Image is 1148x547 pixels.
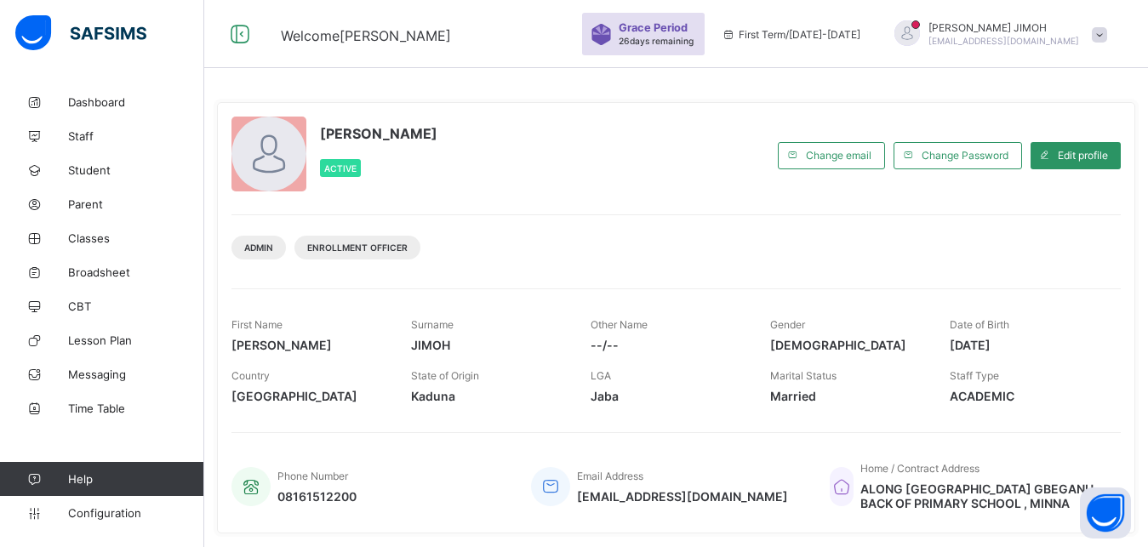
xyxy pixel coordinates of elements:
span: Grace Period [619,21,688,34]
span: Gender [770,318,805,331]
span: Time Table [68,402,204,415]
span: Broadsheet [68,265,204,279]
span: Change Password [922,149,1008,162]
span: Dashboard [68,95,204,109]
span: Edit profile [1058,149,1108,162]
span: Country [231,369,270,382]
span: Help [68,472,203,486]
span: Staff Type [950,369,999,382]
span: ACADEMIC [950,389,1104,403]
span: Surname [411,318,454,331]
span: Configuration [68,506,203,520]
span: Married [770,389,924,403]
span: [GEOGRAPHIC_DATA] [231,389,386,403]
span: State of Origin [411,369,479,382]
span: CBT [68,299,204,313]
span: Active [324,163,357,174]
span: Jaba [591,389,745,403]
span: 26 days remaining [619,36,694,46]
span: [PERSON_NAME] [320,125,437,142]
span: ALONG [GEOGRAPHIC_DATA] GBEGANU BACK OF PRIMARY SCHOOL , MINNA [860,481,1104,510]
span: Phone Number [277,470,348,482]
span: Welcome [PERSON_NAME] [281,27,451,44]
div: ABDULAKEEMJIMOH [877,20,1116,48]
span: LGA [591,369,611,382]
span: [DATE] [950,338,1104,352]
span: Date of Birth [950,318,1009,331]
span: [PERSON_NAME] [231,338,386,352]
span: Staff [68,129,204,143]
img: sticker-purple.71386a28dfed39d6af7621340158ba97.svg [591,24,612,45]
span: Student [68,163,204,177]
span: Messaging [68,368,204,381]
span: Kaduna [411,389,565,403]
span: [PERSON_NAME] JIMOH [928,21,1079,34]
button: Open asap [1080,487,1131,538]
span: --/-- [591,338,745,352]
img: safsims [15,15,146,51]
span: Classes [68,231,204,245]
span: [DEMOGRAPHIC_DATA] [770,338,924,352]
span: JIMOH [411,338,565,352]
span: Enrollment Officer [307,242,408,253]
span: Email Address [577,470,643,482]
span: Change email [806,149,871,162]
span: 08161512200 [277,489,357,504]
span: Marital Status [770,369,837,382]
span: session/term information [722,28,860,41]
span: Admin [244,242,273,253]
span: Other Name [591,318,648,331]
span: Parent [68,197,204,211]
span: [EMAIL_ADDRESS][DOMAIN_NAME] [928,36,1079,46]
span: Home / Contract Address [860,462,980,475]
span: First Name [231,318,283,331]
span: [EMAIL_ADDRESS][DOMAIN_NAME] [577,489,788,504]
span: Lesson Plan [68,333,204,347]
